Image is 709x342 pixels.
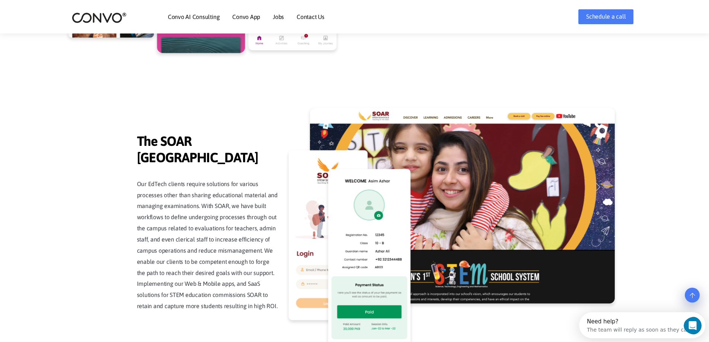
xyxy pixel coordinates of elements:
p: Our EdTech clients require solutions for various processes other than sharing educational materia... [137,179,278,312]
iframe: Intercom live chat discovery launcher [579,312,705,338]
div: The team will reply as soon as they can [8,12,111,20]
a: Schedule a call [578,9,633,24]
a: Convo AI Consulting [168,14,220,20]
span: The SOAR [GEOGRAPHIC_DATA] [137,133,278,167]
img: logo_2.png [72,12,127,23]
a: Contact Us [297,14,325,20]
div: Need help? [8,6,111,12]
div: Open Intercom Messenger [3,3,133,23]
iframe: Intercom live chat [684,317,707,335]
a: Convo App [232,14,260,20]
a: Jobs [273,14,284,20]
